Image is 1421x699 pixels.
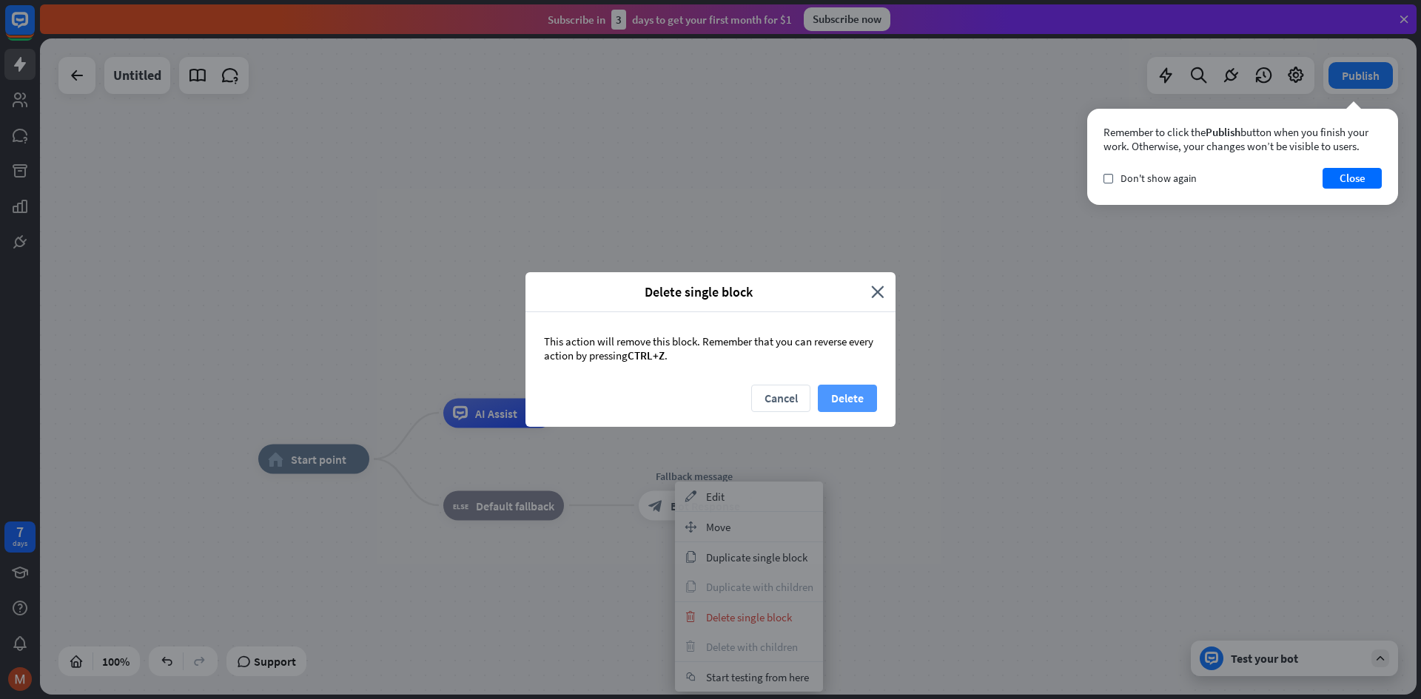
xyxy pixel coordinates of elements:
[1323,168,1382,189] button: Close
[1121,172,1197,185] span: Don't show again
[871,283,884,300] i: close
[628,348,665,362] span: CTRL+Z
[525,312,896,385] div: This action will remove this block. Remember that you can reverse every action by pressing .
[12,6,56,50] button: Open LiveChat chat widget
[818,385,877,412] button: Delete
[1103,125,1382,153] div: Remember to click the button when you finish your work. Otherwise, your changes won’t be visible ...
[751,385,810,412] button: Cancel
[537,283,860,300] span: Delete single block
[1206,125,1240,139] span: Publish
